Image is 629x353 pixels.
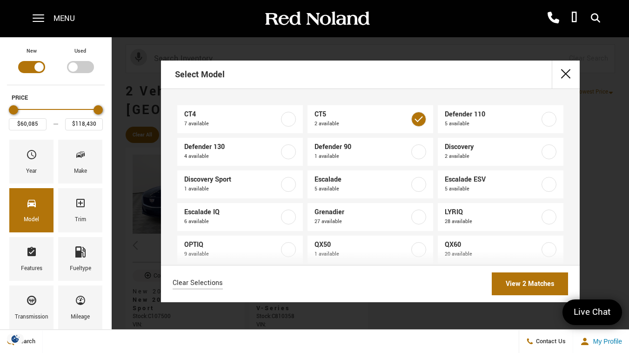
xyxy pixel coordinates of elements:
div: ModelModel [9,188,54,232]
span: 2 available [314,119,409,129]
div: Mileage [71,312,90,322]
div: FeaturesFeatures [9,237,54,281]
a: Defender 1105 available [438,105,563,133]
span: CT4 [184,110,279,119]
div: Price [9,102,103,130]
span: Fueltype [75,244,86,264]
a: View 2 Matches [492,272,568,295]
span: Live Chat [569,306,616,319]
span: Defender 130 [184,143,279,152]
div: Trim [75,215,86,225]
span: Escalade [314,175,409,184]
span: Mileage [75,292,86,312]
input: Maximum [65,118,103,130]
span: 6 available [184,217,279,226]
span: Discovery [445,143,540,152]
a: Grenadier27 available [308,203,433,231]
a: Defender 1304 available [177,138,303,166]
span: 5 available [445,184,540,194]
a: Discovery2 available [438,138,563,166]
span: 2 available [445,152,540,161]
div: Model [24,215,39,225]
label: New [27,47,37,56]
span: 20 available [445,250,540,259]
div: MakeMake [58,140,102,183]
span: Transmission [26,292,37,312]
span: Grenadier [314,208,409,217]
div: Minimum Price [9,105,18,115]
span: 4 available [184,152,279,161]
span: 5 available [314,184,409,194]
a: OPTIQ9 available [177,236,303,264]
a: Escalade5 available [308,170,433,198]
a: QX501 available [308,236,433,264]
span: Defender 110 [445,110,540,119]
button: close [552,61,580,88]
span: QX50 [314,240,409,250]
a: Defender 901 available [308,138,433,166]
a: Discovery Sport1 available [177,170,303,198]
div: MileageMileage [58,285,102,329]
span: Contact Us [534,337,566,346]
a: LYRIQ28 available [438,203,563,231]
span: Make [75,147,86,166]
span: Defender 90 [314,143,409,152]
div: Maximum Price [94,105,103,115]
span: 1 available [314,152,409,161]
span: 1 available [314,250,409,259]
img: Opt-Out Icon [5,334,26,344]
span: Escalade ESV [445,175,540,184]
a: Live Chat [562,299,622,325]
span: OPTIQ [184,240,279,250]
span: 1 available [184,184,279,194]
span: Discovery Sport [184,175,279,184]
span: Trim [75,195,86,215]
span: Year [26,147,37,166]
div: TransmissionTransmission [9,285,54,329]
span: Model [26,195,37,215]
span: 5 available [445,119,540,129]
span: 9 available [184,250,279,259]
span: Features [26,244,37,264]
span: 27 available [314,217,409,226]
div: Fueltype [70,264,91,274]
a: Escalade ESV5 available [438,170,563,198]
a: CT47 available [177,105,303,133]
img: Red Noland Auto Group [263,11,370,27]
div: FueltypeFueltype [58,237,102,281]
span: 28 available [445,217,540,226]
div: Make [74,166,87,176]
button: Open user profile menu [573,330,629,353]
div: TrimTrim [58,188,102,232]
div: Transmission [15,312,48,322]
a: Escalade IQ6 available [177,203,303,231]
input: Minimum [9,118,47,130]
label: Used [74,47,86,56]
h2: Select Model [175,61,225,88]
a: Clear Selections [173,278,223,290]
h5: Price [12,94,100,102]
div: Features [21,264,42,274]
span: 7 available [184,119,279,129]
span: LYRIQ [445,208,540,217]
span: Escalade IQ [184,208,279,217]
span: CT5 [314,110,409,119]
span: My Profile [589,338,622,345]
a: QX6020 available [438,236,563,264]
a: CT52 available [308,105,433,133]
div: Year [26,166,37,176]
section: Click to Open Cookie Consent Modal [5,334,26,344]
div: Filter by Vehicle Type [7,47,105,85]
div: YearYear [9,140,54,183]
span: QX60 [445,240,540,250]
